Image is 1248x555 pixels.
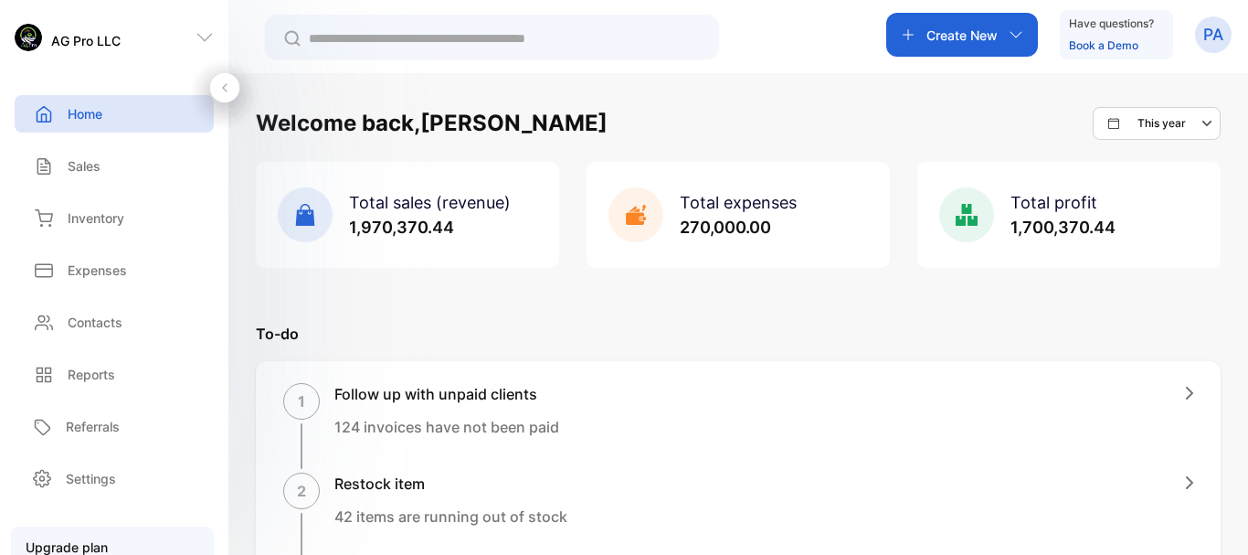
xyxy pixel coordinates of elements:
p: Reports [68,365,115,384]
span: Total expenses [680,193,797,212]
p: Settings [66,469,116,488]
span: 1,970,370.44 [349,218,454,237]
h1: Welcome back, [PERSON_NAME] [256,107,608,140]
h1: Follow up with unpaid clients [334,383,559,405]
p: To-do [256,323,1221,345]
p: Have questions? [1069,15,1154,33]
a: Book a Demo [1069,38,1138,52]
span: Total profit [1010,193,1097,212]
span: Total sales (revenue) [349,193,511,212]
p: Create New [926,26,998,45]
span: 270,000.00 [680,218,771,237]
p: Home [68,104,102,123]
p: AG Pro LLC [51,31,121,50]
p: Expenses [68,261,127,280]
img: logo [15,24,42,51]
p: Inventory [68,208,124,228]
p: Contacts [68,313,122,332]
button: PA [1195,13,1232,57]
span: 1,700,370.44 [1010,218,1116,237]
button: Create New [886,13,1038,57]
h1: Restock item [334,473,567,495]
p: 1 [298,390,305,412]
button: This year [1093,107,1221,140]
p: This year [1137,115,1186,132]
p: Sales [68,156,100,176]
p: 124 invoices have not been paid [334,416,559,438]
p: Referrals [66,417,120,436]
p: PA [1203,23,1223,47]
p: 42 items are running out of stock [334,506,567,528]
p: 2 [297,480,306,502]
